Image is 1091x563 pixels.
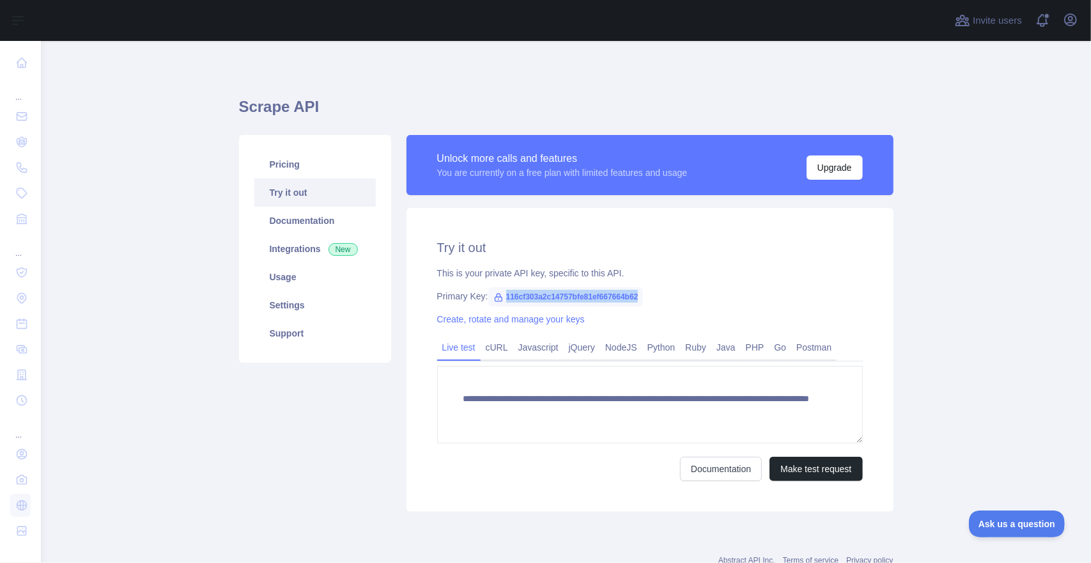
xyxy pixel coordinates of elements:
a: Java [711,337,741,358]
a: Pricing [254,150,376,178]
a: Settings [254,291,376,319]
a: jQuery [564,337,600,358]
a: Postman [791,337,837,358]
h2: Try it out [437,239,863,257]
a: Documentation [254,207,376,235]
div: ... [10,233,31,258]
button: Invite users [952,10,1025,31]
a: Documentation [680,457,762,481]
div: Unlock more calls and features [437,151,688,166]
a: Go [769,337,791,358]
a: Create, rotate and manage your keys [437,314,585,324]
span: 116cf303a2c14757bfe81ef667664b62 [488,287,644,306]
a: Live test [437,337,481,358]
span: Invite users [973,13,1022,28]
button: Upgrade [807,155,863,180]
a: Python [642,337,681,358]
a: NodeJS [600,337,642,358]
a: Usage [254,263,376,291]
a: Integrations New [254,235,376,263]
div: This is your private API key, specific to this API. [437,267,863,280]
div: ... [10,77,31,102]
a: Ruby [680,337,711,358]
a: Try it out [254,178,376,207]
h1: Scrape API [239,97,894,127]
a: cURL [481,337,513,358]
div: You are currently on a free plan with limited features and usage [437,166,688,179]
button: Make test request [770,457,862,481]
div: Primary Key: [437,290,863,303]
a: Support [254,319,376,347]
a: PHP [741,337,770,358]
div: ... [10,415,31,440]
a: Javascript [513,337,564,358]
span: New [329,243,358,256]
iframe: Toggle Customer Support [969,511,1065,537]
